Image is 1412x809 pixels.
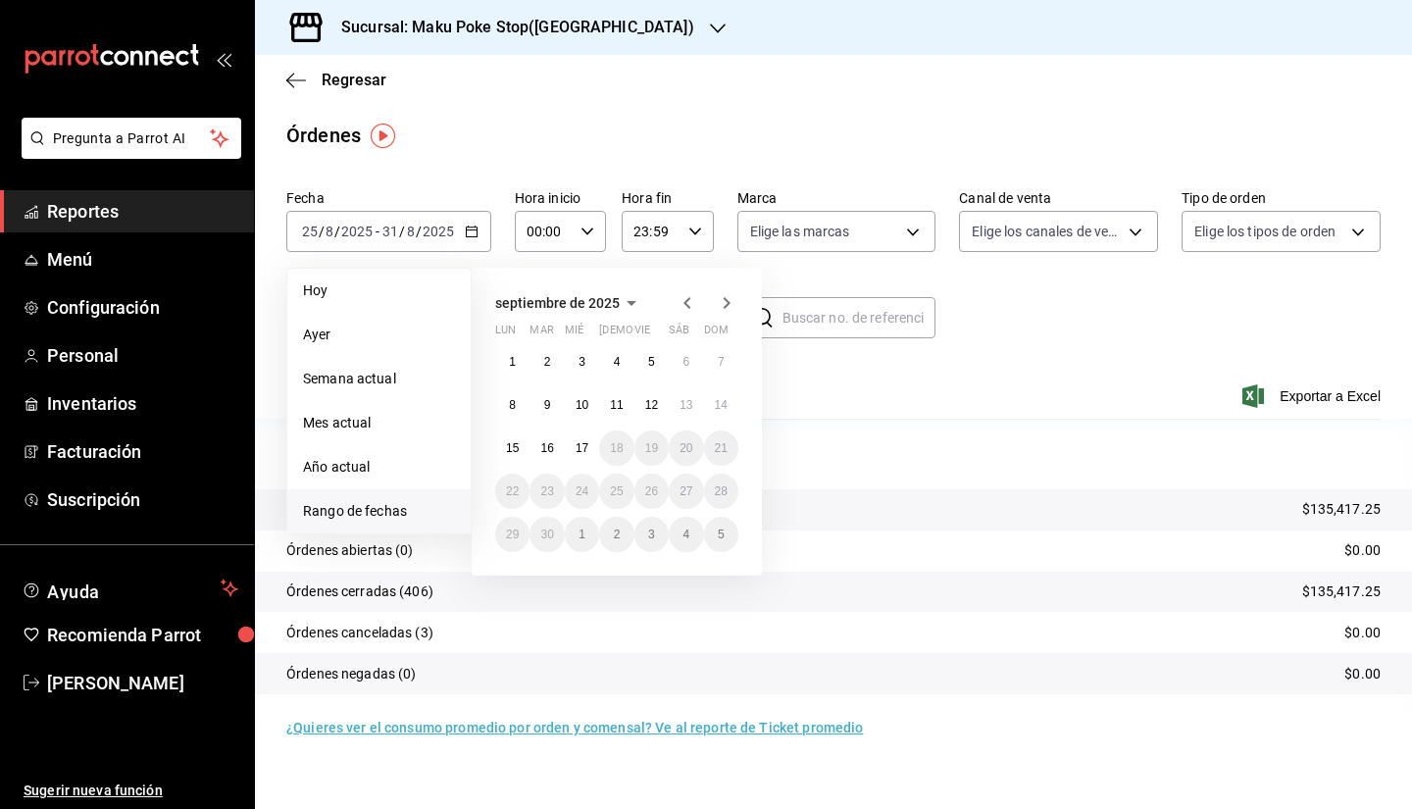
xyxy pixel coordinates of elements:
[286,540,414,561] p: Órdenes abiertas (0)
[22,118,241,159] button: Pregunta a Parrot AI
[529,430,564,466] button: 16 de septiembre de 2025
[959,191,1158,205] label: Canal de venta
[303,501,455,522] span: Rango de fechas
[53,128,211,149] span: Pregunta a Parrot AI
[614,528,621,541] abbr: 2 de octubre de 2025
[599,474,633,509] button: 25 de septiembre de 2025
[371,124,395,148] img: Tooltip marker
[529,324,553,344] abbr: martes
[1344,540,1381,561] p: $0.00
[286,664,417,684] p: Órdenes negadas (0)
[610,484,623,498] abbr: 25 de septiembre de 2025
[599,344,633,379] button: 4 de septiembre de 2025
[286,121,361,150] div: Órdenes
[47,342,238,369] span: Personal
[376,224,379,239] span: -
[303,280,455,301] span: Hoy
[47,438,238,465] span: Facturación
[303,413,455,433] span: Mes actual
[529,517,564,552] button: 30 de septiembre de 2025
[515,191,606,205] label: Hora inicio
[1182,191,1381,205] label: Tipo de orden
[303,457,455,478] span: Año actual
[715,484,728,498] abbr: 28 de septiembre de 2025
[495,295,620,311] span: septiembre de 2025
[47,390,238,417] span: Inventarios
[286,191,491,205] label: Fecha
[634,324,650,344] abbr: viernes
[704,324,729,344] abbr: domingo
[576,484,588,498] abbr: 24 de septiembre de 2025
[1194,222,1336,241] span: Elige los tipos de orden
[381,224,399,239] input: --
[506,484,519,498] abbr: 22 de septiembre de 2025
[540,484,553,498] abbr: 23 de septiembre de 2025
[610,398,623,412] abbr: 11 de septiembre de 2025
[506,441,519,455] abbr: 15 de septiembre de 2025
[645,441,658,455] abbr: 19 de septiembre de 2025
[47,622,238,648] span: Recomienda Parrot
[704,517,738,552] button: 5 de octubre de 2025
[303,369,455,389] span: Semana actual
[509,398,516,412] abbr: 8 de septiembre de 2025
[286,720,863,735] a: ¿Quieres ver el consumo promedio por orden y comensal? Ve al reporte de Ticket promedio
[47,198,238,225] span: Reportes
[599,324,715,344] abbr: jueves
[576,441,588,455] abbr: 17 de septiembre de 2025
[565,324,583,344] abbr: miércoles
[1344,623,1381,643] p: $0.00
[326,16,694,39] h3: Sucursal: Maku Poke Stop([GEOGRAPHIC_DATA])
[704,387,738,423] button: 14 de septiembre de 2025
[495,474,529,509] button: 22 de septiembre de 2025
[1302,499,1381,520] p: $135,417.25
[680,484,692,498] abbr: 27 de septiembre de 2025
[495,291,643,315] button: septiembre de 2025
[599,387,633,423] button: 11 de septiembre de 2025
[634,517,669,552] button: 3 de octubre de 2025
[1246,384,1381,408] button: Exportar a Excel
[645,484,658,498] abbr: 26 de septiembre de 2025
[680,398,692,412] abbr: 13 de septiembre de 2025
[340,224,374,239] input: ----
[495,387,529,423] button: 8 de septiembre de 2025
[715,398,728,412] abbr: 14 de septiembre de 2025
[682,528,689,541] abbr: 4 de octubre de 2025
[416,224,422,239] span: /
[972,222,1122,241] span: Elige los canales de venta
[634,430,669,466] button: 19 de septiembre de 2025
[704,430,738,466] button: 21 de septiembre de 2025
[579,355,585,369] abbr: 3 de septiembre de 2025
[540,441,553,455] abbr: 16 de septiembre de 2025
[669,474,703,509] button: 27 de septiembre de 2025
[47,577,213,600] span: Ayuda
[495,517,529,552] button: 29 de septiembre de 2025
[286,581,433,602] p: Órdenes cerradas (406)
[718,355,725,369] abbr: 7 de septiembre de 2025
[399,224,405,239] span: /
[529,344,564,379] button: 2 de septiembre de 2025
[599,517,633,552] button: 2 de octubre de 2025
[750,222,850,241] span: Elige las marcas
[622,191,713,205] label: Hora fin
[565,474,599,509] button: 24 de septiembre de 2025
[334,224,340,239] span: /
[47,246,238,273] span: Menú
[303,325,455,345] span: Ayer
[565,387,599,423] button: 10 de septiembre de 2025
[422,224,455,239] input: ----
[47,486,238,513] span: Suscripción
[737,191,936,205] label: Marca
[645,398,658,412] abbr: 12 de septiembre de 2025
[216,51,231,67] button: open_drawer_menu
[47,670,238,696] span: [PERSON_NAME]
[579,528,585,541] abbr: 1 de octubre de 2025
[565,344,599,379] button: 3 de septiembre de 2025
[1344,664,1381,684] p: $0.00
[495,324,516,344] abbr: lunes
[495,344,529,379] button: 1 de septiembre de 2025
[319,224,325,239] span: /
[495,430,529,466] button: 15 de septiembre de 2025
[614,355,621,369] abbr: 4 de septiembre de 2025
